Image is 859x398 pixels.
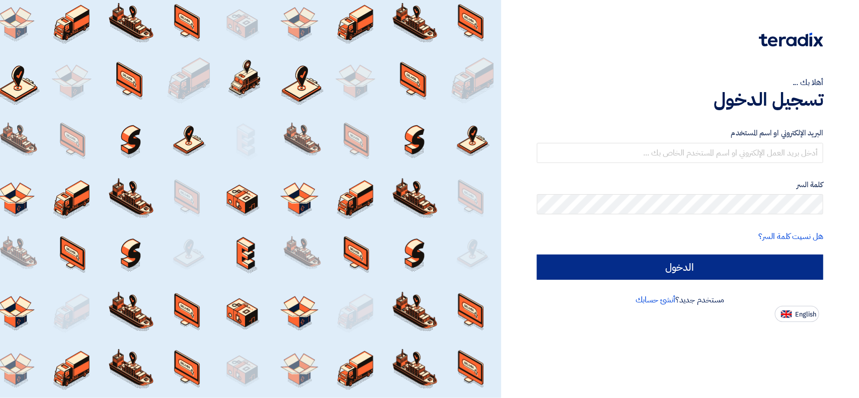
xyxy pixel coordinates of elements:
[759,230,823,243] a: هل نسيت كلمة السر؟
[775,306,819,322] button: English
[537,127,823,139] label: البريد الإلكتروني او اسم المستخدم
[537,255,823,280] input: الدخول
[537,143,823,163] input: أدخل بريد العمل الإلكتروني او اسم المستخدم الخاص بك ...
[537,179,823,191] label: كلمة السر
[759,33,823,47] img: Teradix logo
[537,294,823,306] div: مستخدم جديد؟
[636,294,675,306] a: أنشئ حسابك
[537,89,823,111] h1: تسجيل الدخول
[781,310,792,318] img: en-US.png
[537,76,823,89] div: أهلا بك ...
[795,311,816,318] span: English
